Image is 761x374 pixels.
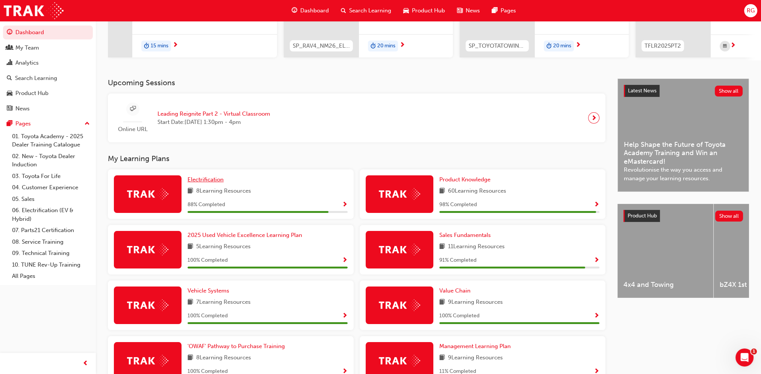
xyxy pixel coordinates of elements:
[628,213,657,219] span: Product Hub
[15,74,57,83] div: Search Learning
[7,29,12,36] span: guage-icon
[114,100,599,137] a: Online URLLeading Reignite Part 2 - Virtual ClassroomStart Date:[DATE] 1:30pm - 4pm
[114,125,151,134] span: Online URL
[9,225,93,236] a: 07. Parts21 Certification
[188,232,302,238] span: 2025 Used Vehicle Excellence Learning Plan
[196,187,251,196] span: 8 Learning Resources
[7,75,12,82] span: search-icon
[342,256,348,265] button: Show Progress
[9,193,93,205] a: 05. Sales
[448,298,503,307] span: 9 Learning Resources
[3,24,93,117] button: DashboardMy TeamAnalyticsSearch LearningProduct HubNews
[451,3,486,18] a: news-iconNews
[594,257,599,264] span: Show Progress
[439,232,491,238] span: Sales Fundamentals
[7,121,12,127] span: pages-icon
[439,343,511,350] span: Management Learning Plan
[403,6,409,15] span: car-icon
[379,299,420,311] img: Trak
[735,348,753,366] iframe: Intercom live chat
[575,42,581,49] span: next-icon
[439,256,477,265] span: 91 % Completed
[439,242,445,252] span: book-icon
[188,298,193,307] span: book-icon
[9,182,93,193] a: 04. Customer Experience
[624,140,743,166] span: Help Shape the Future of Toyota Academy Training and Win an eMastercard!
[151,42,168,50] span: 15 mins
[341,6,346,15] span: search-icon
[439,353,445,363] span: book-icon
[624,166,743,182] span: Revolutionise the way you access and manage your learning resources.
[157,118,270,127] span: Start Date: [DATE] 1:30pm - 4pm
[9,205,93,225] a: 06. Electrification (EV & Hybrid)
[83,359,88,368] span: prev-icon
[439,201,477,209] span: 98 % Completed
[15,89,48,98] div: Product Hub
[7,106,12,112] span: news-icon
[342,311,348,321] button: Show Progress
[188,256,228,265] span: 100 % Completed
[3,41,93,55] a: My Team
[730,42,736,49] span: next-icon
[9,170,93,182] a: 03. Toyota For Life
[3,117,93,131] button: Pages
[747,6,755,15] span: RG
[342,313,348,320] span: Show Progress
[744,4,757,17] button: RG
[628,87,657,94] span: Latest News
[292,6,297,15] span: guage-icon
[286,3,335,18] a: guage-iconDashboard
[127,299,168,311] img: Trak
[439,176,490,183] span: Product Knowledge
[397,3,451,18] a: car-iconProduct Hub
[127,244,168,255] img: Trak
[15,44,39,52] div: My Team
[617,78,749,192] a: Latest NewsShow allHelp Shape the Future of Toyota Academy Training and Win an eMastercard!Revolu...
[379,244,420,255] img: Trak
[751,348,757,354] span: 1
[553,42,571,50] span: 20 mins
[439,342,514,351] a: Management Learning Plan
[448,353,503,363] span: 9 Learning Resources
[9,236,93,248] a: 08. Service Training
[439,187,445,196] span: book-icon
[723,42,727,51] span: calendar-icon
[492,6,498,15] span: pages-icon
[108,154,605,163] h3: My Learning Plans
[196,298,251,307] span: 7 Learning Resources
[439,298,445,307] span: book-icon
[196,353,251,363] span: 8 Learning Resources
[15,59,39,67] div: Analytics
[546,41,552,51] span: duration-icon
[196,242,251,252] span: 5 Learning Resources
[3,56,93,70] a: Analytics
[645,42,681,50] span: TFLR2025PT2
[127,355,168,366] img: Trak
[9,131,93,151] a: 01. Toyota Academy - 2025 Dealer Training Catalogue
[4,2,64,19] img: Trak
[293,42,350,50] span: SP_RAV4_NM26_EL01
[9,259,93,271] a: 10. TUNE Rev-Up Training
[188,187,193,196] span: book-icon
[486,3,522,18] a: pages-iconPages
[448,187,506,196] span: 60 Learning Resources
[617,204,713,298] a: 4x4 and Towing
[172,42,178,49] span: next-icon
[9,151,93,170] a: 02. New - Toyota Dealer Induction
[399,42,405,49] span: next-icon
[715,86,743,97] button: Show all
[188,176,224,183] span: Electrification
[457,6,463,15] span: news-icon
[623,210,743,222] a: Product HubShow all
[715,211,743,222] button: Show all
[15,104,30,113] div: News
[188,287,232,295] a: Vehicle Systems
[3,71,93,85] a: Search Learning
[300,6,329,15] span: Dashboard
[624,85,743,97] a: Latest NewsShow all
[188,287,229,294] span: Vehicle Systems
[594,313,599,320] span: Show Progress
[188,201,225,209] span: 88 % Completed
